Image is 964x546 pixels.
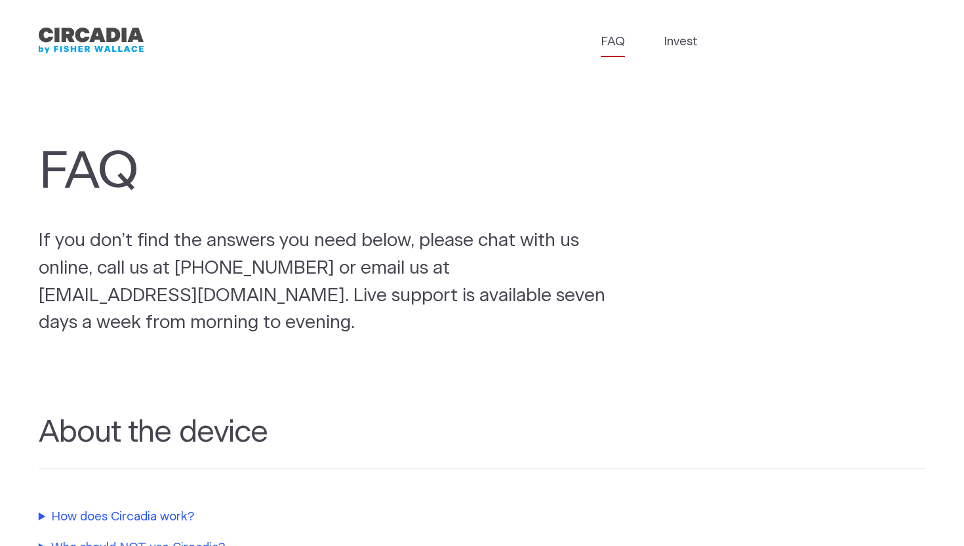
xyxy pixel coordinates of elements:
a: Circadia [39,24,144,57]
a: Invest [664,33,698,51]
img: circadia_bfw.png [39,24,144,57]
a: FAQ [601,33,625,51]
h2: About the device [39,415,925,470]
summary: How does Circadia work? [39,508,590,526]
h1: FAQ [39,142,584,203]
p: If you don’t find the answers you need below, please chat with us online, call us at [PHONE_NUMBE... [39,228,612,337]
